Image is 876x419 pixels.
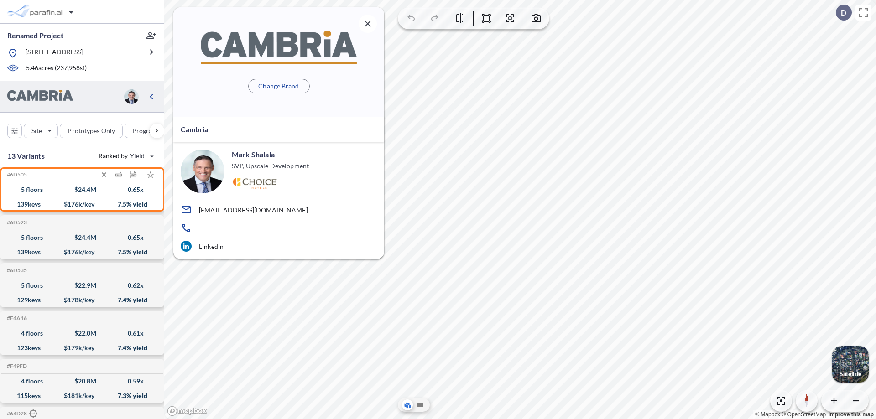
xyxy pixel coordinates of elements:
img: user logo [124,89,139,104]
img: BrandImage [7,90,73,104]
p: Change Brand [258,82,299,91]
img: Switcher Image [832,346,869,383]
a: Mapbox homepage [167,406,207,416]
h5: Click to copy the code [5,171,27,178]
h5: Click to copy the code [5,315,27,321]
a: OpenStreetMap [782,411,826,418]
button: Program [125,124,174,138]
button: Site [24,124,58,138]
img: BrandImage [201,31,357,64]
span: Yield [130,151,145,160]
button: Aerial View [402,399,413,410]
button: Switcher ImageSatellite [832,346,869,383]
a: Mapbox [755,411,780,418]
p: [STREET_ADDRESS] [26,47,83,59]
h5: Click to copy the code [5,219,27,226]
p: Cambria [181,124,208,135]
a: [EMAIL_ADDRESS][DOMAIN_NAME] [181,204,377,215]
p: 5.46 acres ( 237,958 sf) [26,63,87,73]
p: Site [31,126,42,135]
img: user logo [181,150,224,193]
p: D [841,9,846,17]
p: LinkedIn [199,243,224,250]
h5: Click to copy the code [5,267,27,274]
p: SVP, Upscale Development [232,161,309,171]
h5: Click to copy the code [5,363,27,369]
p: Renamed Project [7,31,63,41]
button: Prototypes Only [60,124,123,138]
a: LinkedIn [181,241,377,252]
button: Ranked by Yield [91,149,160,163]
p: 13 Variants [7,150,45,161]
p: Program [132,126,158,135]
a: Improve this map [829,411,874,418]
button: Change Brand [248,79,310,93]
p: Mark Shalala [232,150,275,160]
p: Prototypes Only [68,126,115,135]
p: [EMAIL_ADDRESS][DOMAIN_NAME] [199,206,308,214]
h5: Click to copy the code [5,410,37,418]
img: Logo [232,178,277,189]
button: Site Plan [415,399,426,410]
p: Satellite [839,370,861,378]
